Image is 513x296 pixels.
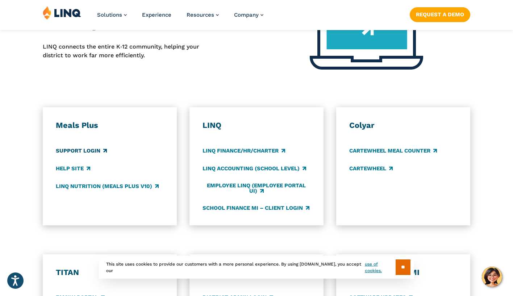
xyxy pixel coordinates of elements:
a: Help Site [56,164,90,172]
span: Solutions [97,12,122,18]
nav: Button Navigation [410,6,470,22]
a: LINQ Accounting (school level) [203,164,306,172]
img: LINQ | K‑12 Software [43,6,81,20]
span: Resources [187,12,214,18]
a: Support Login [56,147,107,155]
a: CARTEWHEEL Meal Counter [349,147,437,155]
nav: Primary Navigation [97,6,263,30]
a: Experience [142,12,171,18]
a: LINQ Finance/HR/Charter [203,147,285,155]
p: LINQ connects the entire K‑12 community, helping your district to work far more efficiently. [43,42,213,60]
button: Hello, have a question? Let’s chat. [482,267,502,287]
a: Employee LINQ (Employee Portal UI) [203,182,311,194]
h3: Colyar [349,120,458,130]
a: Solutions [97,12,127,18]
a: Company [234,12,263,18]
a: use of cookies. [365,261,396,274]
h3: LINQ [203,120,311,130]
span: Company [234,12,259,18]
a: CARTEWHEEL [349,164,393,172]
a: Request a Demo [410,7,470,22]
a: School Finance MI – Client Login [203,204,309,212]
div: This site uses cookies to provide our customers with a more personal experience. By using [DOMAIN... [99,256,414,279]
h3: Meals Plus [56,120,164,130]
a: Resources [187,12,219,18]
a: LINQ Nutrition (Meals Plus v10) [56,182,159,190]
